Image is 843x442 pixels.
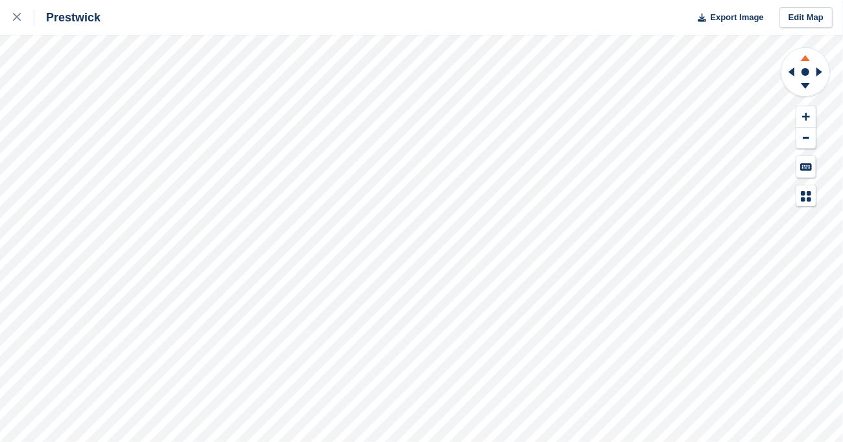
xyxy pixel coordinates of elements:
button: Export Image [690,7,764,29]
button: Keyboard Shortcuts [796,156,816,178]
div: Prestwick [34,10,101,25]
button: Zoom Out [796,128,816,149]
span: Export Image [710,11,763,24]
a: Edit Map [779,7,833,29]
button: Zoom In [796,106,816,128]
button: Map Legend [796,185,816,207]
